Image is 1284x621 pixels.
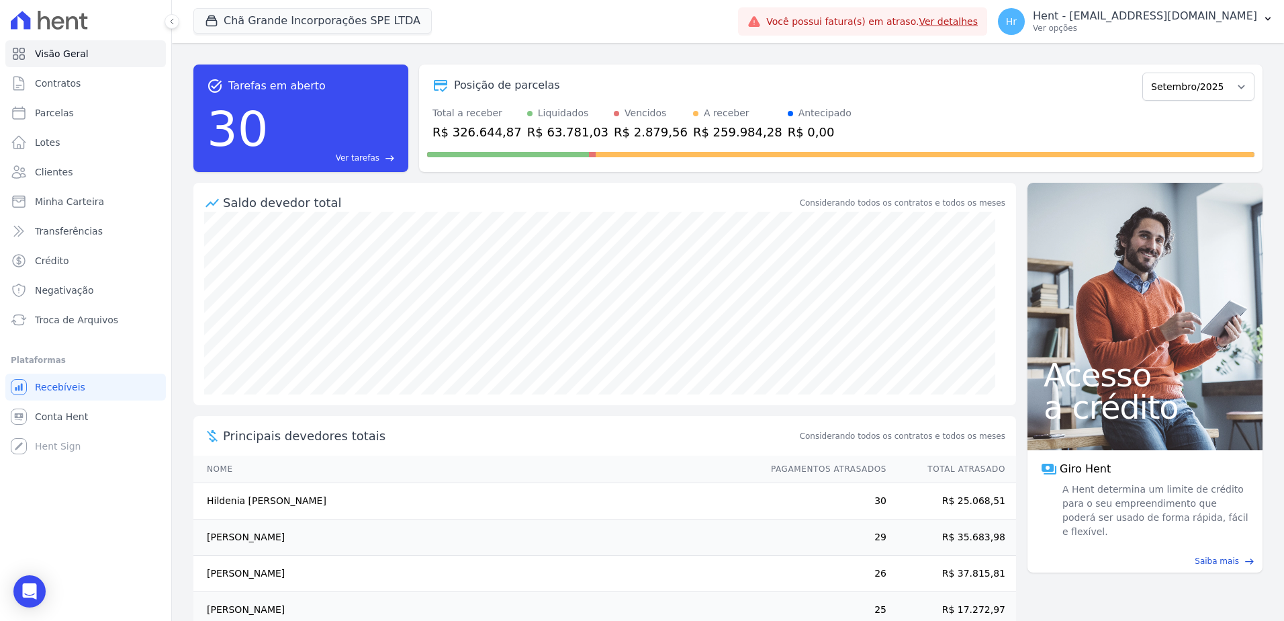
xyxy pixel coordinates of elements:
[5,218,166,245] a: Transferências
[887,556,1016,592] td: R$ 37.815,81
[193,556,758,592] td: [PERSON_NAME]
[193,456,758,483] th: Nome
[758,556,887,592] td: 26
[35,224,103,238] span: Transferências
[193,520,758,556] td: [PERSON_NAME]
[5,99,166,126] a: Parcelas
[919,16,978,27] a: Ver detalhes
[193,8,432,34] button: Chã Grande Incorporações SPE LTDA
[35,77,81,90] span: Contratos
[1060,483,1249,539] span: A Hent determina um limite de crédito para o seu empreendimento que poderá ser usado de forma ráp...
[35,313,118,327] span: Troca de Arquivos
[1006,17,1017,26] span: Hr
[1033,9,1257,23] p: Hent - [EMAIL_ADDRESS][DOMAIN_NAME]
[35,136,60,149] span: Lotes
[35,284,94,297] span: Negativação
[798,106,852,120] div: Antecipado
[5,40,166,67] a: Visão Geral
[766,15,978,29] span: Você possui fatura(s) em atraso.
[35,106,74,120] span: Parcelas
[987,3,1284,40] button: Hr Hent - [EMAIL_ADDRESS][DOMAIN_NAME] Ver opções
[454,77,560,93] div: Posição de parcelas
[1044,391,1246,423] span: a crédito
[5,129,166,156] a: Lotes
[207,78,223,94] span: task_alt
[35,410,88,423] span: Conta Hent
[1195,555,1239,567] span: Saiba mais
[5,277,166,304] a: Negativação
[35,165,73,179] span: Clientes
[228,78,326,94] span: Tarefas em aberto
[1060,461,1111,477] span: Giro Hent
[5,70,166,97] a: Contratos
[887,456,1016,483] th: Total Atrasado
[800,197,1005,209] div: Considerando todos os contratos e todos os meses
[887,483,1016,520] td: R$ 25.068,51
[1036,555,1254,567] a: Saiba mais east
[5,403,166,430] a: Conta Hent
[432,106,522,120] div: Total a receber
[1244,556,1254,567] span: east
[35,47,89,60] span: Visão Geral
[385,153,395,163] span: east
[207,94,269,164] div: 30
[336,152,379,164] span: Ver tarefas
[274,152,395,164] a: Ver tarefas east
[758,456,887,483] th: Pagamentos Atrasados
[538,106,589,120] div: Liquidados
[432,123,522,141] div: R$ 326.644,87
[625,106,666,120] div: Vencidos
[11,352,160,368] div: Plataformas
[693,123,782,141] div: R$ 259.984,28
[800,430,1005,442] span: Considerando todos os contratos e todos os meses
[527,123,608,141] div: R$ 63.781,03
[193,483,758,520] td: Hildenia [PERSON_NAME]
[223,194,797,212] div: Saldo devedor total
[35,254,69,267] span: Crédito
[1044,359,1246,391] span: Acesso
[5,188,166,215] a: Minha Carteira
[5,306,166,333] a: Troca de Arquivos
[35,195,104,208] span: Minha Carteira
[704,106,749,120] div: A receber
[5,374,166,401] a: Recebíveis
[13,575,46,608] div: Open Intercom Messenger
[887,520,1016,556] td: R$ 35.683,98
[5,247,166,274] a: Crédito
[614,123,688,141] div: R$ 2.879,56
[788,123,852,141] div: R$ 0,00
[758,483,887,520] td: 30
[223,427,797,445] span: Principais devedores totais
[758,520,887,556] td: 29
[35,380,85,394] span: Recebíveis
[1033,23,1257,34] p: Ver opções
[5,159,166,185] a: Clientes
